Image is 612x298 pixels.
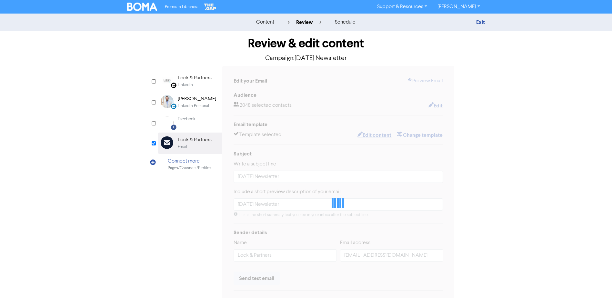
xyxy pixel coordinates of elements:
[256,18,274,26] div: content
[203,3,217,11] img: The Gap
[161,74,174,87] img: Linkedin
[165,5,198,9] span: Premium Libraries:
[161,116,174,129] img: Facebook
[178,116,195,122] div: Facebook
[372,2,432,12] a: Support & Resources
[178,95,216,103] div: [PERSON_NAME]
[127,3,157,11] img: BOMA Logo
[335,18,356,26] div: schedule
[168,157,211,165] div: Connect more
[178,74,212,82] div: Lock & Partners
[158,54,455,63] p: Campaign: [DATE] Newsletter
[288,18,321,26] div: review
[580,267,612,298] iframe: Chat Widget
[476,19,485,25] a: Exit
[178,82,193,88] div: LinkedIn
[158,154,222,175] div: Connect morePages/Channels/Profiles
[178,144,187,150] div: Email
[432,2,485,12] a: [PERSON_NAME]
[158,133,222,154] div: Lock & PartnersEmail
[178,103,209,109] div: LinkedIn Personal
[161,95,174,108] img: LinkedinPersonal
[158,92,222,113] div: LinkedinPersonal [PERSON_NAME]LinkedIn Personal
[158,71,222,92] div: Linkedin Lock & PartnersLinkedIn
[158,113,222,133] div: Facebook Facebook
[158,36,455,51] h1: Review & edit content
[178,136,212,144] div: Lock & Partners
[168,165,211,171] div: Pages/Channels/Profiles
